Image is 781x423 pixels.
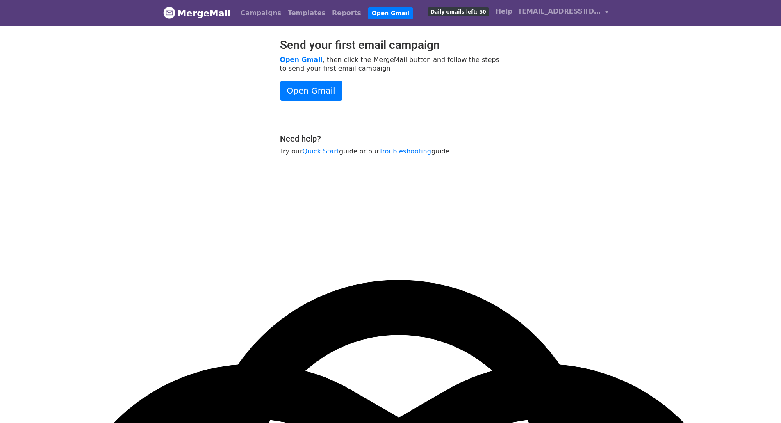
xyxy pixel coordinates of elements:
a: Quick Start [303,147,339,155]
img: MergeMail logo [163,7,175,19]
a: MergeMail [163,5,231,22]
a: Campaigns [237,5,285,21]
p: Try our guide or our guide. [280,147,501,155]
a: Reports [329,5,364,21]
a: Open Gmail [368,7,413,19]
a: Open Gmail [280,81,342,101]
a: Daily emails left: 50 [424,3,492,20]
h4: Need help? [280,134,501,144]
a: Troubleshooting [379,147,431,155]
h2: Send your first email campaign [280,38,501,52]
a: [EMAIL_ADDRESS][DOMAIN_NAME] [516,3,612,23]
span: Daily emails left: 50 [428,7,489,16]
a: Open Gmail [280,56,323,64]
p: , then click the MergeMail button and follow the steps to send your first email campaign! [280,55,501,73]
a: Templates [285,5,329,21]
span: [EMAIL_ADDRESS][DOMAIN_NAME] [519,7,601,16]
a: Help [492,3,516,20]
